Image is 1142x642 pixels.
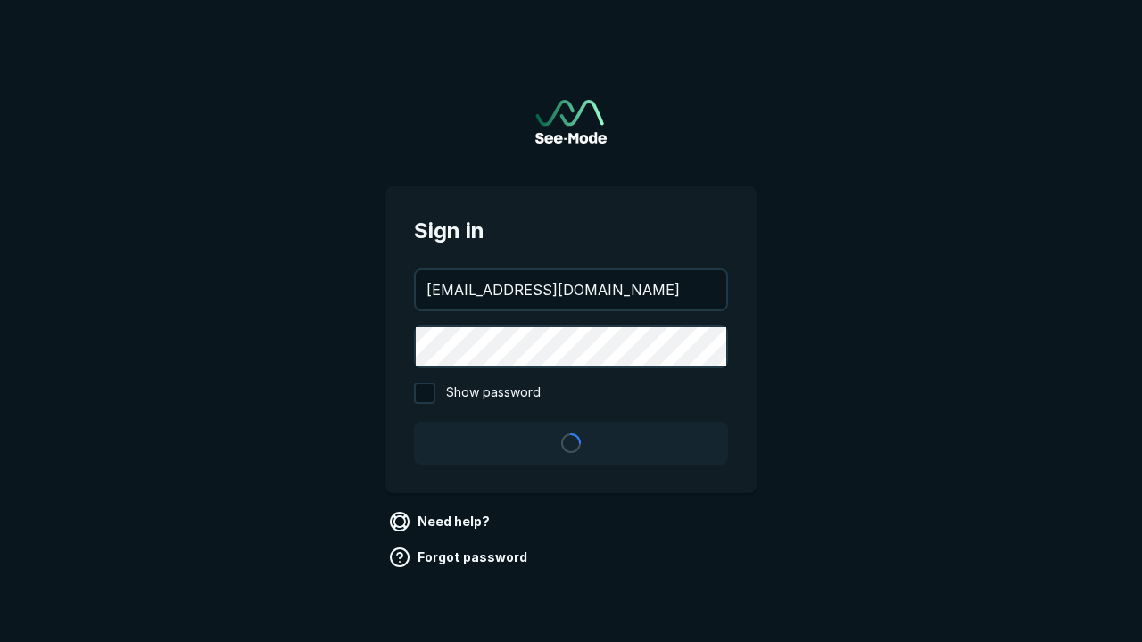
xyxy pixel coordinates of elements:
a: Forgot password [385,543,534,572]
a: Go to sign in [535,100,607,144]
input: your@email.com [416,270,726,309]
span: Show password [446,383,541,404]
a: Need help? [385,507,497,536]
img: See-Mode Logo [535,100,607,144]
span: Sign in [414,215,728,247]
